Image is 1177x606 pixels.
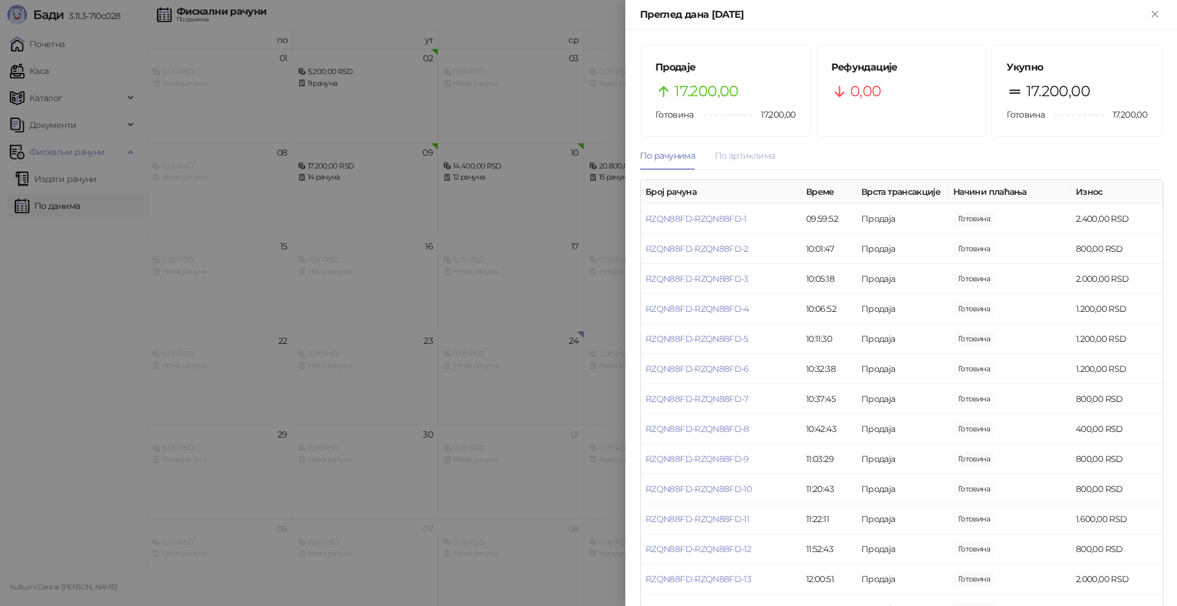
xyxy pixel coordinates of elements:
td: Продаја [856,384,948,414]
td: Продаја [856,294,948,324]
th: Време [801,180,856,204]
span: 2.400,00 [953,212,995,225]
span: 17.200,00 [674,80,738,103]
a: RZQN88FD-RZQN88FD-2 [646,243,748,254]
td: Продаја [856,354,948,384]
td: 2.000,00 RSD [1071,564,1163,594]
td: 10:37:45 [801,384,856,414]
td: Продаја [856,504,948,534]
span: 2.000,00 [953,272,995,286]
td: 10:32:38 [801,354,856,384]
th: Начини плаћања [948,180,1071,204]
td: 2.000,00 RSD [1071,264,1163,294]
a: RZQN88FD-RZQN88FD-13 [646,574,751,585]
td: 1.600,00 RSD [1071,504,1163,534]
td: 800,00 RSD [1071,234,1163,264]
span: 800,00 [953,482,995,496]
th: Врста трансакције [856,180,948,204]
a: RZQN88FD-RZQN88FD-12 [646,544,751,555]
a: RZQN88FD-RZQN88FD-4 [646,303,749,314]
td: Продаја [856,444,948,474]
td: 11:22:11 [801,504,856,534]
span: 17.200,00 [1026,80,1090,103]
a: RZQN88FD-RZQN88FD-1 [646,213,747,224]
td: 09:59:52 [801,204,856,234]
td: Продаја [856,474,948,504]
td: 10:01:47 [801,234,856,264]
a: RZQN88FD-RZQN88FD-9 [646,453,749,464]
th: Износ [1071,180,1163,204]
td: Продаја [856,264,948,294]
div: По артиклима [715,149,775,162]
td: 10:42:43 [801,414,856,444]
td: Продаја [856,564,948,594]
a: RZQN88FD-RZQN88FD-11 [646,513,749,525]
td: 1.200,00 RSD [1071,324,1163,354]
a: RZQN88FD-RZQN88FD-8 [646,423,749,434]
span: 1.200,00 [953,362,995,376]
span: 800,00 [953,452,995,466]
td: Продаја [856,204,948,234]
td: 1.200,00 RSD [1071,354,1163,384]
span: 1.200,00 [953,302,995,316]
th: Број рачуна [641,180,801,204]
td: 11:52:43 [801,534,856,564]
span: 17.200,00 [752,108,795,121]
div: По рачунима [640,149,695,162]
span: 17.200,00 [1104,108,1147,121]
span: Готовина [1007,109,1045,120]
span: 0,00 [850,80,881,103]
td: 12:00:51 [801,564,856,594]
a: RZQN88FD-RZQN88FD-3 [646,273,748,284]
div: Преглед дана [DATE] [640,7,1148,22]
td: 400,00 RSD [1071,414,1163,444]
td: 800,00 RSD [1071,444,1163,474]
span: 1.600,00 [953,512,995,526]
span: 1.200,00 [953,332,995,346]
span: 800,00 [953,392,995,406]
a: RZQN88FD-RZQN88FD-10 [646,483,752,494]
a: RZQN88FD-RZQN88FD-5 [646,333,748,344]
td: 1.200,00 RSD [1071,294,1163,324]
td: 800,00 RSD [1071,534,1163,564]
span: 2.000,00 [953,572,995,586]
button: Close [1148,7,1162,22]
td: Продаја [856,234,948,264]
td: 800,00 RSD [1071,384,1163,414]
h5: Продаје [655,60,796,75]
td: 10:05:18 [801,264,856,294]
td: 2.400,00 RSD [1071,204,1163,234]
span: Готовина [655,109,693,120]
td: 11:03:29 [801,444,856,474]
td: Продаја [856,414,948,444]
td: 11:20:43 [801,474,856,504]
td: 10:06:52 [801,294,856,324]
h5: Укупно [1007,60,1147,75]
td: 10:11:30 [801,324,856,354]
span: 800,00 [953,242,995,256]
td: Продаја [856,324,948,354]
a: RZQN88FD-RZQN88FD-6 [646,363,749,374]
a: RZQN88FD-RZQN88FD-7 [646,393,748,404]
span: 800,00 [953,542,995,556]
span: 400,00 [953,422,995,436]
td: 800,00 RSD [1071,474,1163,504]
h5: Рефундације [831,60,972,75]
td: Продаја [856,534,948,564]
